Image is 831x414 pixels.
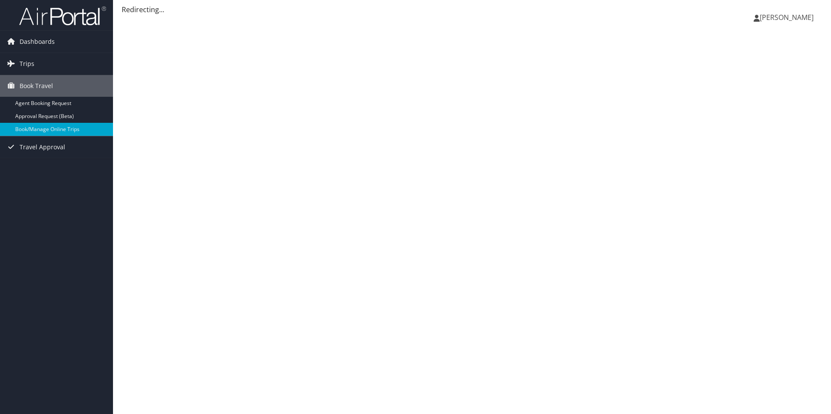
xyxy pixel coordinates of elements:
[754,4,822,30] a: [PERSON_NAME]
[20,75,53,97] span: Book Travel
[20,136,65,158] span: Travel Approval
[760,13,814,22] span: [PERSON_NAME]
[122,4,822,15] div: Redirecting...
[20,31,55,53] span: Dashboards
[19,6,106,26] img: airportal-logo.png
[20,53,34,75] span: Trips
